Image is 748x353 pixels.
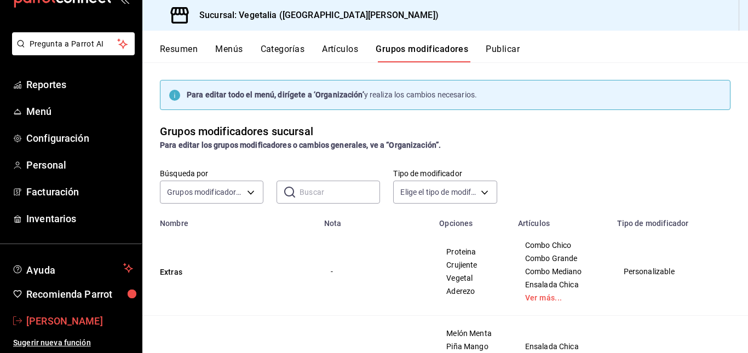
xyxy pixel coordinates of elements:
[611,212,702,228] th: Tipo de modificador
[446,248,497,256] span: Proteina
[12,32,135,55] button: Pregunta a Parrot AI
[26,131,133,146] span: Configuración
[26,262,119,275] span: Ayuda
[400,187,476,198] span: Elige el tipo de modificador
[525,241,597,249] span: Combo Chico
[13,337,133,349] span: Sugerir nueva función
[160,267,291,277] button: Extras
[611,228,702,316] td: Personalizable
[261,44,305,62] button: Categorías
[322,44,358,62] button: Artículos
[486,44,520,62] button: Publicar
[318,228,433,316] td: -
[26,77,133,92] span: Reportes
[525,254,597,262] span: Combo Grande
[160,44,748,62] div: navigation tabs
[187,89,477,101] div: y realiza los cambios necesarios.
[160,170,263,177] label: Búsqueda por
[446,343,497,350] span: Piña Mango
[525,343,597,350] span: Ensalada Chica
[318,212,433,228] th: Nota
[8,46,135,57] a: Pregunta a Parrot AI
[300,181,380,203] input: Buscar
[446,274,497,282] span: Vegetal
[30,38,118,50] span: Pregunta a Parrot AI
[142,212,318,228] th: Nombre
[525,268,597,275] span: Combo Mediano
[525,294,597,302] a: Ver más...
[191,9,439,22] h3: Sucursal: Vegetalia ([GEOGRAPHIC_DATA][PERSON_NAME])
[446,287,497,295] span: Aderezo
[160,123,313,140] div: Grupos modificadores sucursal
[160,141,441,149] strong: Para editar los grupos modificadores o cambios generales, ve a “Organización”.
[187,90,364,99] strong: Para editar todo el menú, dirígete a ‘Organización’
[376,44,468,62] button: Grupos modificadores
[26,158,133,172] span: Personal
[26,184,133,199] span: Facturación
[525,281,597,288] span: Ensalada Chica
[215,44,243,62] button: Menús
[446,261,497,269] span: Crujiente
[167,187,243,198] span: Grupos modificadores
[511,212,611,228] th: Artículos
[26,287,133,302] span: Recomienda Parrot
[446,329,497,337] span: Melón Menta
[160,44,198,62] button: Resumen
[26,314,133,328] span: [PERSON_NAME]
[393,170,497,177] label: Tipo de modificador
[433,212,511,228] th: Opciones
[26,211,133,226] span: Inventarios
[26,104,133,119] span: Menú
